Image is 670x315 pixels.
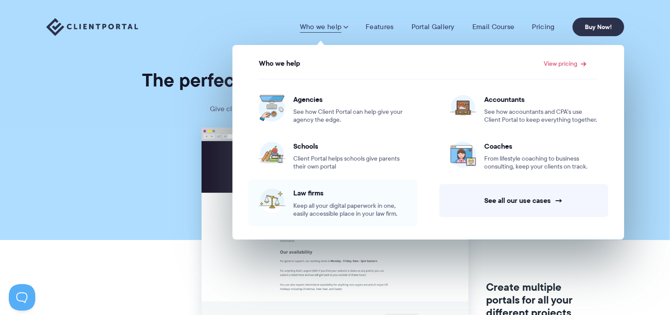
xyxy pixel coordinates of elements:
span: Agencies [293,95,407,104]
iframe: Toggle Customer Support [9,284,35,311]
a: Pricing [532,22,554,31]
span: Schools [293,142,407,150]
span: Client Portal helps schools give parents their own portal [293,155,407,171]
a: View pricing [544,60,586,67]
a: Buy Now! [573,18,624,36]
ul: Who we help [232,45,624,240]
span: From lifestyle coaching to business consulting, keep your clients on track. [484,155,598,171]
ul: View pricing [237,71,619,227]
a: Portal Gallery [412,22,455,31]
span: Keep all your digital paperwork in one, easily accessible place in your law firm. [293,202,407,218]
span: Coaches [484,142,598,150]
a: Email Course [472,22,515,31]
span: → [555,196,563,205]
span: Accountants [484,95,598,104]
p: Give clients an easy way to access key information about your projects from your WordPress website. [203,103,468,127]
a: Who we help [300,22,348,31]
span: See how accountants and CPA’s use Client Portal to keep everything together. [484,108,598,124]
a: Features [366,22,393,31]
a: See all our use cases [439,184,608,217]
span: Who we help [259,60,300,67]
span: See how Client Portal can help give your agency the edge. [293,108,407,124]
span: Law firms [293,188,407,197]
